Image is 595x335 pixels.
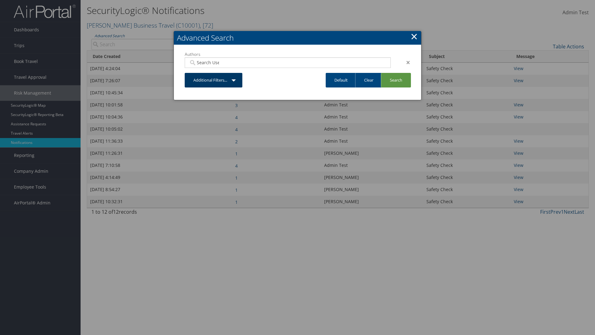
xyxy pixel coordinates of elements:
a: Default [326,73,356,87]
a: Search [381,73,411,87]
a: Additional Filters... [185,73,242,87]
div: × [395,59,415,66]
a: Clear [355,73,382,87]
input: Search Users [189,60,223,66]
label: Authors [185,51,391,57]
h2: Advanced Search [174,31,421,45]
a: Close [411,30,418,42]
